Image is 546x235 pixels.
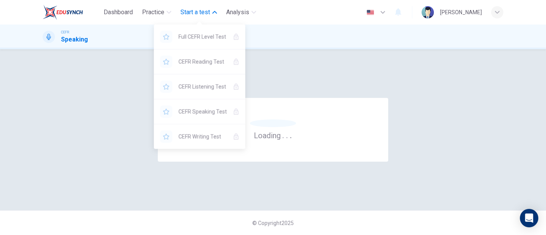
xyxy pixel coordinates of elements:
[440,8,482,17] div: [PERSON_NAME]
[154,50,245,74] div: YOU NEED A LICENSE TO ACCESS THIS CONTENT
[252,220,294,226] span: © Copyright 2025
[142,8,164,17] span: Practice
[290,128,292,141] h6: .
[179,57,227,66] span: CEFR Reading Test
[104,8,133,17] span: Dashboard
[520,209,538,227] div: Open Intercom Messenger
[254,130,292,140] h6: Loading
[154,124,245,149] div: YOU NEED A LICENSE TO ACCESS THIS CONTENT
[43,5,101,20] a: EduSynch logo
[179,82,227,91] span: CEFR Listening Test
[154,25,245,49] div: YOU NEED A LICENSE TO ACCESS THIS CONTENT
[179,32,227,41] span: Full CEFR Level Test
[154,74,245,99] div: YOU NEED A LICENSE TO ACCESS THIS CONTENT
[179,132,227,141] span: CEFR Writing Test
[101,5,136,19] button: Dashboard
[179,107,227,116] span: CEFR Speaking Test
[422,6,434,18] img: Profile picture
[177,5,220,19] button: Start a test
[154,99,245,124] div: YOU NEED A LICENSE TO ACCESS THIS CONTENT
[180,8,210,17] span: Start a test
[366,10,375,15] img: en
[226,8,249,17] span: Analysis
[286,128,288,141] h6: .
[139,5,174,19] button: Practice
[223,5,259,19] button: Analysis
[61,30,69,35] span: CEFR
[43,5,83,20] img: EduSynch logo
[282,128,285,141] h6: .
[61,35,88,44] h1: Speaking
